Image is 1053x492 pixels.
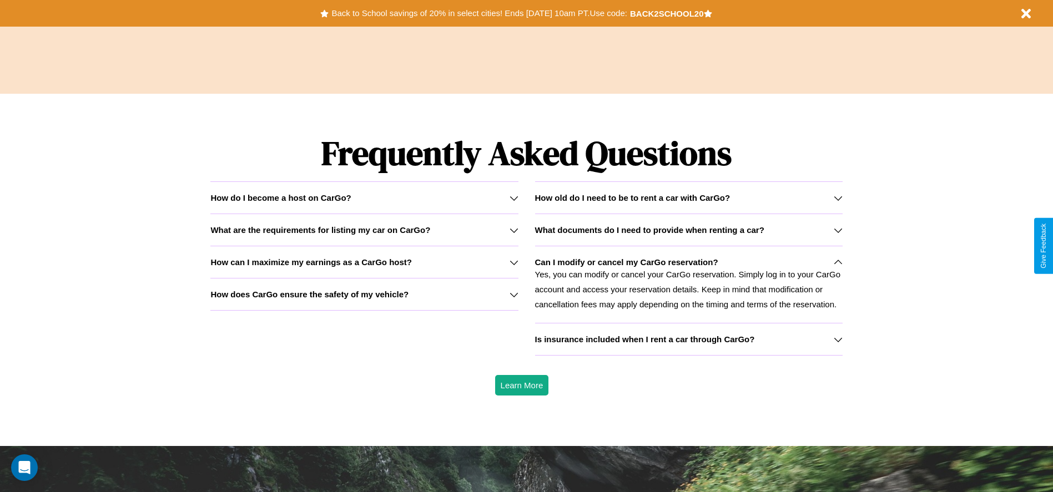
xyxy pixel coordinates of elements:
[329,6,629,21] button: Back to School savings of 20% in select cities! Ends [DATE] 10am PT.Use code:
[535,225,764,235] h3: What documents do I need to provide when renting a car?
[210,257,412,267] h3: How can I maximize my earnings as a CarGo host?
[535,267,843,312] p: Yes, you can modify or cancel your CarGo reservation. Simply log in to your CarGo account and acc...
[535,193,730,202] h3: How old do I need to be to rent a car with CarGo?
[210,290,409,299] h3: How does CarGo ensure the safety of my vehicle?
[535,257,718,267] h3: Can I modify or cancel my CarGo reservation?
[535,334,755,344] h3: Is insurance included when I rent a car through CarGo?
[210,193,351,202] h3: How do I become a host on CarGo?
[495,375,549,395] button: Learn More
[210,125,842,181] h1: Frequently Asked Questions
[1040,224,1047,268] div: Give Feedback
[630,9,704,18] b: BACK2SCHOOL20
[11,454,38,481] div: Open Intercom Messenger
[210,225,430,235] h3: What are the requirements for listing my car on CarGo?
